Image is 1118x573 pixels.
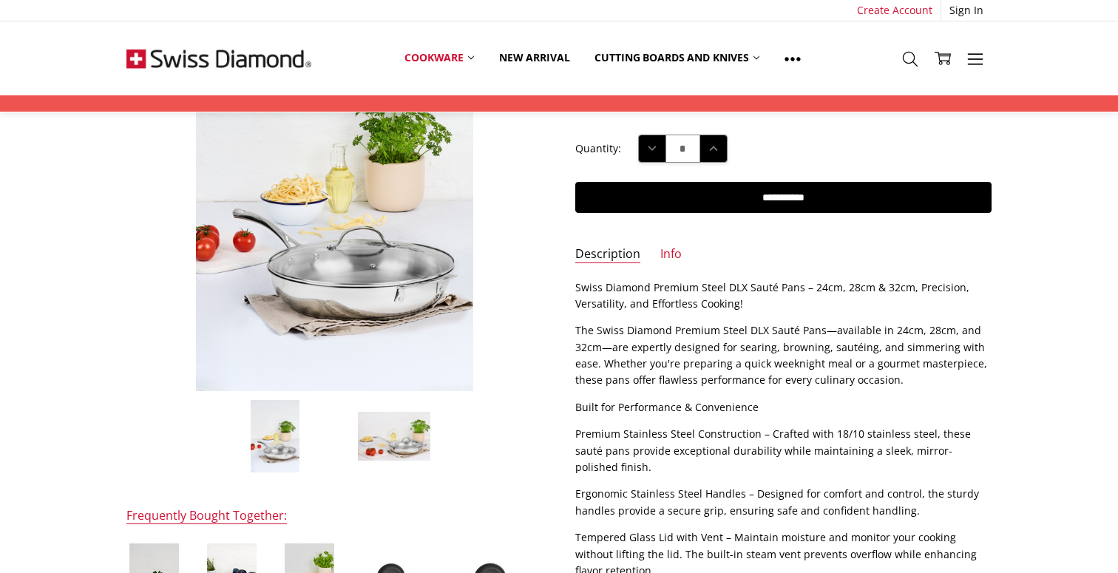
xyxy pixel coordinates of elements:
p: Built for Performance & Convenience [575,399,992,416]
a: Cookware [392,41,487,74]
a: Description [575,246,640,263]
p: Swiss Diamond Premium Steel DLX Sauté Pans – 24cm, 28cm & 32cm, Precision, Versatility, and Effor... [575,279,992,313]
img: Swiss Diamond Premium Steel DLX 32x6.5cm Saute Pan with Lid [250,399,300,473]
p: The Swiss Diamond Premium Steel DLX Sauté Pans—available in 24cm, 28cm, and 32cm—are expertly des... [575,322,992,389]
a: New arrival [487,41,582,74]
label: Quantity: [575,140,621,157]
img: Swiss Diamond Premium Steel DLX 32x6.5cm Saute Pan with Lid [357,411,431,461]
a: Show All [772,41,813,75]
a: Cutting boards and knives [582,41,772,74]
p: Ergonomic Stainless Steel Handles – Designed for comfort and control, the sturdy handles provide ... [575,486,992,519]
p: Premium Stainless Steel Construction – Crafted with 18/10 stainless steel, these sauté pans provi... [575,426,992,475]
div: Frequently Bought Together: [126,508,287,525]
img: Free Shipping On Every Order [126,21,311,95]
a: Info [660,246,682,263]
